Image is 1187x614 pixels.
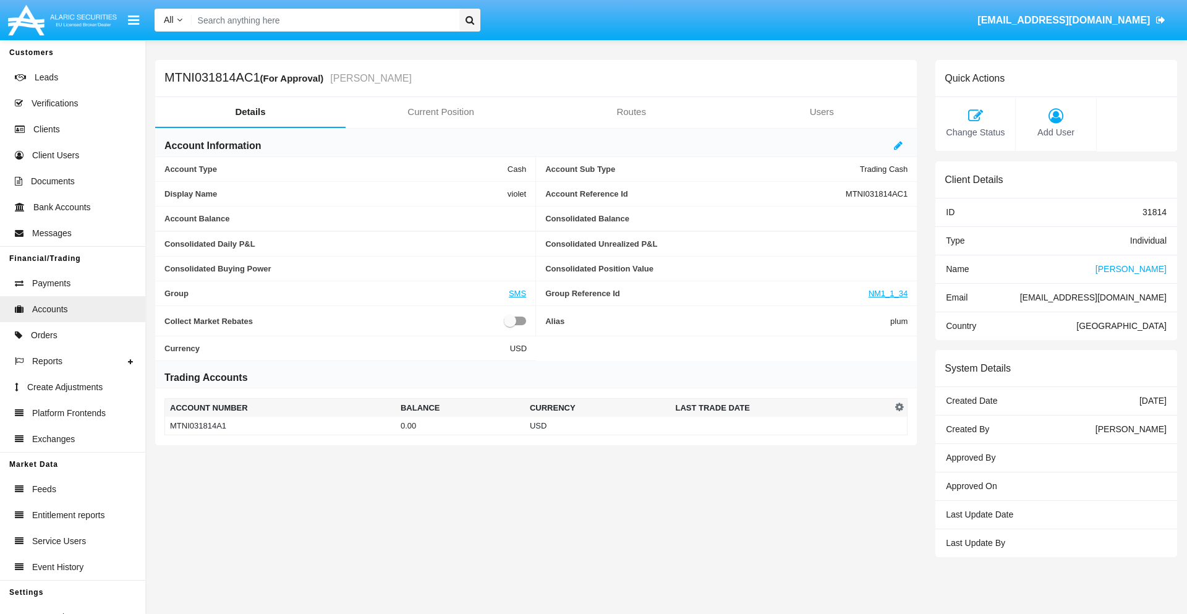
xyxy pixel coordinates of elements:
[164,289,509,298] span: Group
[946,292,968,302] span: Email
[1142,207,1167,217] span: 31814
[31,329,57,342] span: Orders
[164,214,526,223] span: Account Balance
[346,97,536,127] a: Current Position
[946,424,989,434] span: Created By
[860,164,908,174] span: Trading Cash
[946,396,997,406] span: Created Date
[525,417,671,435] td: USD
[545,164,860,174] span: Account Sub Type
[164,371,248,385] h6: Trading Accounts
[164,164,508,174] span: Account Type
[946,264,969,274] span: Name
[726,97,917,127] a: Users
[972,3,1172,38] a: [EMAIL_ADDRESS][DOMAIN_NAME]
[165,417,396,435] td: MTNI031814A1
[6,2,119,38] img: Logo image
[164,189,508,198] span: Display Name
[846,189,908,198] span: MTNI031814AC1
[1139,396,1167,406] span: [DATE]
[545,289,869,298] span: Group Reference Id
[27,381,103,394] span: Create Adjustments
[32,303,68,316] span: Accounts
[1020,292,1167,302] span: [EMAIL_ADDRESS][DOMAIN_NAME]
[509,289,526,298] a: SMS
[32,483,56,496] span: Feeds
[946,207,955,217] span: ID
[164,264,526,273] span: Consolidated Buying Power
[192,9,455,32] input: Search
[1096,424,1167,434] span: [PERSON_NAME]
[164,239,526,249] span: Consolidated Daily P&L
[945,174,1003,185] h6: Client Details
[260,71,328,85] div: (For Approval)
[33,123,60,136] span: Clients
[32,407,106,420] span: Platform Frontends
[890,313,908,328] span: plum
[545,313,890,328] span: Alias
[508,189,526,198] span: violet
[525,399,671,417] th: Currency
[32,149,79,162] span: Client Users
[536,97,726,127] a: Routes
[869,289,908,298] a: NM1_1_34
[396,417,525,435] td: 0.00
[327,74,412,83] small: [PERSON_NAME]
[946,510,1013,519] span: Last Update Date
[164,344,510,353] span: Currency
[32,355,62,368] span: Reports
[164,71,412,85] h5: MTNI031814AC1
[164,313,504,328] span: Collect Market Rebates
[164,139,261,153] h6: Account Information
[155,97,346,127] a: Details
[1130,236,1167,245] span: Individual
[31,175,75,188] span: Documents
[1022,126,1089,140] span: Add User
[32,97,78,110] span: Verifications
[670,399,891,417] th: Last Trade Date
[946,481,997,491] span: Approved On
[155,14,192,27] a: All
[945,362,1011,374] h6: System Details
[510,344,527,353] span: USD
[545,239,908,249] span: Consolidated Unrealized P&L
[164,15,174,25] span: All
[32,277,70,290] span: Payments
[33,201,91,214] span: Bank Accounts
[35,71,58,84] span: Leads
[165,399,396,417] th: Account Number
[942,126,1009,140] span: Change Status
[946,453,995,463] span: Approved By
[32,561,83,574] span: Event History
[946,236,964,245] span: Type
[1076,321,1167,331] span: [GEOGRAPHIC_DATA]
[946,538,1005,548] span: Last Update By
[32,509,105,522] span: Entitlement reports
[545,264,908,273] span: Consolidated Position Value
[32,227,72,240] span: Messages
[946,321,976,331] span: Country
[545,214,908,223] span: Consolidated Balance
[545,189,846,198] span: Account Reference Id
[32,535,86,548] span: Service Users
[945,72,1005,84] h6: Quick Actions
[508,164,526,174] span: Cash
[396,399,525,417] th: Balance
[977,15,1150,25] span: [EMAIL_ADDRESS][DOMAIN_NAME]
[32,433,75,446] span: Exchanges
[1096,264,1167,274] span: [PERSON_NAME]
